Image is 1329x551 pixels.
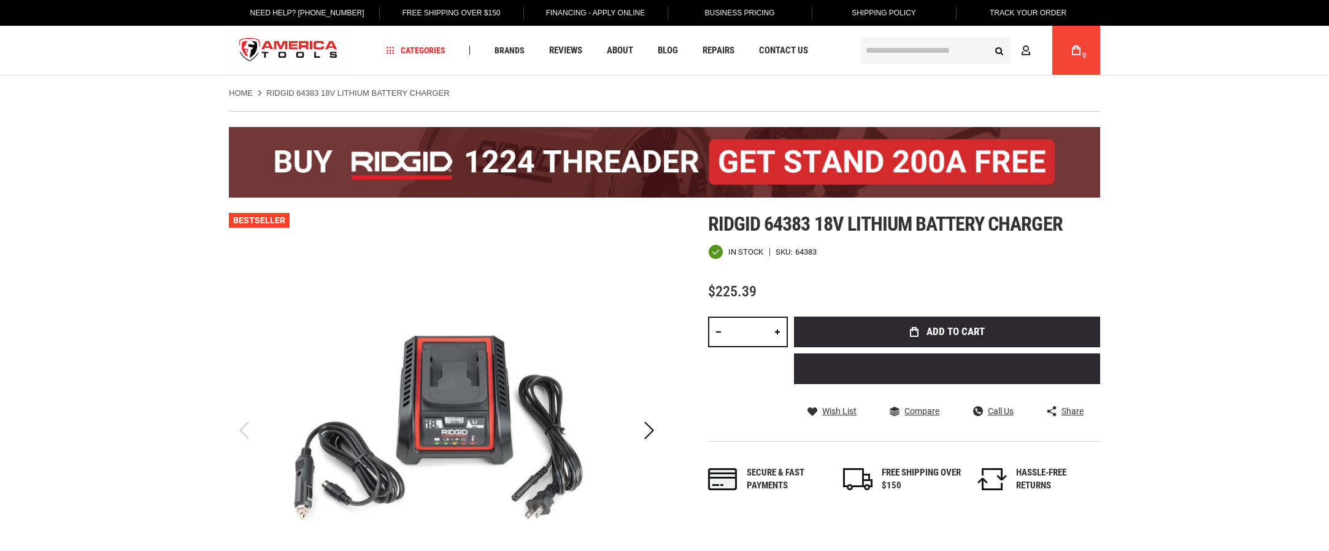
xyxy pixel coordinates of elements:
a: Brands [489,42,530,59]
img: shipping [843,468,873,490]
img: America Tools [229,28,348,74]
span: Compare [904,407,939,415]
span: Brands [495,46,525,55]
a: 0 [1065,26,1088,75]
span: Blog [658,46,678,55]
span: Repairs [703,46,734,55]
strong: RIDGID 64383 18V LITHIUM BATTERY CHARGER [266,88,449,98]
span: Reviews [549,46,582,55]
button: Search [987,39,1011,62]
span: About [607,46,633,55]
strong: SKU [776,248,795,256]
a: store logo [229,28,348,74]
a: Repairs [697,42,740,59]
span: Wish List [822,407,857,415]
div: Availability [708,244,763,260]
a: Wish List [807,406,857,417]
span: Share [1061,407,1084,415]
a: Reviews [544,42,588,59]
span: $225.39 [708,283,757,300]
span: Shipping Policy [852,9,916,17]
a: Call Us [973,406,1014,417]
div: FREE SHIPPING OVER $150 [882,466,961,493]
a: Contact Us [753,42,814,59]
a: Categories [381,42,451,59]
span: In stock [728,248,763,256]
a: Compare [890,406,939,417]
div: Secure & fast payments [747,466,826,493]
span: Call Us [988,407,1014,415]
span: Ridgid 64383 18v lithium battery charger [708,212,1063,236]
a: About [601,42,639,59]
span: Add to Cart [926,326,985,337]
img: BOGO: Buy the RIDGID® 1224 Threader (26092), get the 92467 200A Stand FREE! [229,127,1100,198]
span: Categories [387,46,445,55]
div: HASSLE-FREE RETURNS [1016,466,1096,493]
button: Add to Cart [794,317,1100,347]
img: payments [708,468,738,490]
span: Contact Us [759,46,808,55]
img: returns [977,468,1007,490]
a: Blog [652,42,684,59]
a: Home [229,88,253,99]
div: 64383 [795,248,817,256]
span: 0 [1082,52,1086,59]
